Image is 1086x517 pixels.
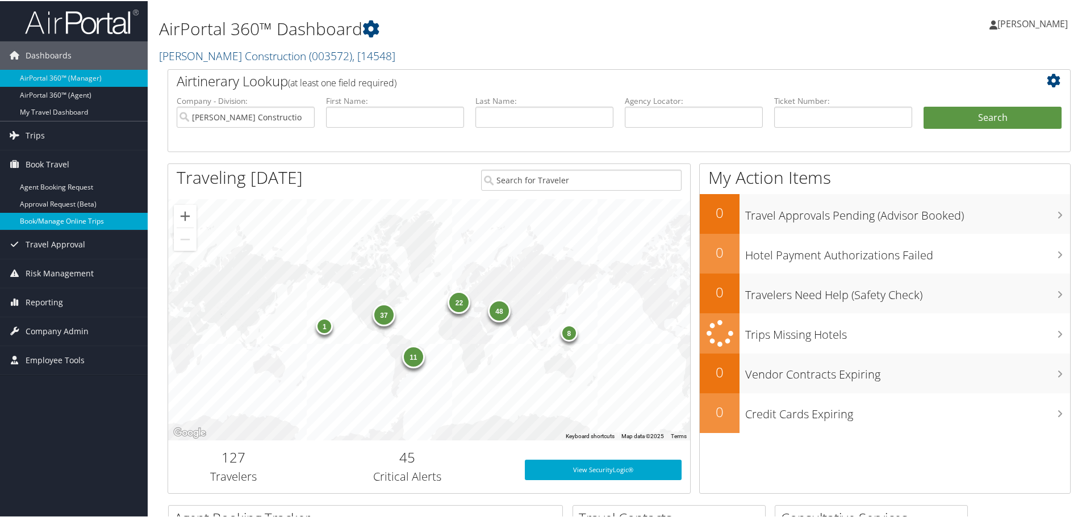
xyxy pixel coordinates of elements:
h1: AirPortal 360™ Dashboard [159,16,772,40]
h2: 0 [700,401,740,421]
button: Zoom out [174,227,197,250]
div: 11 [402,344,424,367]
a: [PERSON_NAME] Construction [159,47,395,62]
button: Zoom in [174,204,197,226]
span: Reporting [26,287,63,316]
span: Company Admin [26,316,89,344]
span: Trips [26,120,45,149]
label: First Name: [326,94,464,106]
h3: Credit Cards Expiring [745,400,1070,421]
h2: 45 [307,447,508,466]
div: 22 [448,290,470,313]
img: Google [171,424,208,439]
span: [PERSON_NAME] [997,16,1068,29]
h2: 0 [700,362,740,381]
label: Company - Division: [177,94,315,106]
input: Search for Traveler [481,169,682,190]
div: 48 [488,298,511,321]
a: Trips Missing Hotels [700,312,1070,352]
label: Ticket Number: [774,94,912,106]
h2: 0 [700,202,740,221]
button: Keyboard shortcuts [566,431,615,439]
h3: Travel Approvals Pending (Advisor Booked) [745,201,1070,222]
span: Book Travel [26,149,69,178]
span: , [ 14548 ] [352,47,395,62]
span: Employee Tools [26,345,85,373]
h1: My Action Items [700,165,1070,188]
div: 37 [373,302,395,325]
label: Agency Locator: [625,94,763,106]
span: (at least one field required) [288,75,396,88]
span: ( 003572 ) [309,47,352,62]
h1: Traveling [DATE] [177,165,303,188]
a: [PERSON_NAME] [989,6,1079,40]
h2: 0 [700,242,740,261]
a: 0Travelers Need Help (Safety Check) [700,272,1070,312]
img: airportal-logo.png [25,7,139,34]
a: 0Hotel Payment Authorizations Failed [700,233,1070,272]
a: Terms (opens in new tab) [671,432,687,438]
h3: Travelers Need Help (Safety Check) [745,280,1070,302]
a: 0Vendor Contracts Expiring [700,352,1070,392]
h2: Airtinerary Lookup [177,70,987,90]
span: Map data ©2025 [621,432,664,438]
div: 1 [316,317,333,334]
a: 0Credit Cards Expiring [700,392,1070,432]
h2: 127 [177,447,290,466]
span: Travel Approval [26,229,85,258]
h3: Hotel Payment Authorizations Failed [745,241,1070,262]
h3: Travelers [177,468,290,484]
h2: 0 [700,281,740,301]
h3: Vendor Contracts Expiring [745,360,1070,381]
span: Dashboards [26,40,72,69]
label: Last Name: [475,94,613,106]
a: Open this area in Google Maps (opens a new window) [171,424,208,439]
span: Risk Management [26,258,94,287]
h3: Critical Alerts [307,468,508,484]
a: 0Travel Approvals Pending (Advisor Booked) [700,193,1070,233]
div: 8 [561,323,578,340]
a: View SecurityLogic® [525,459,682,479]
button: Search [924,106,1062,128]
h3: Trips Missing Hotels [745,320,1070,342]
